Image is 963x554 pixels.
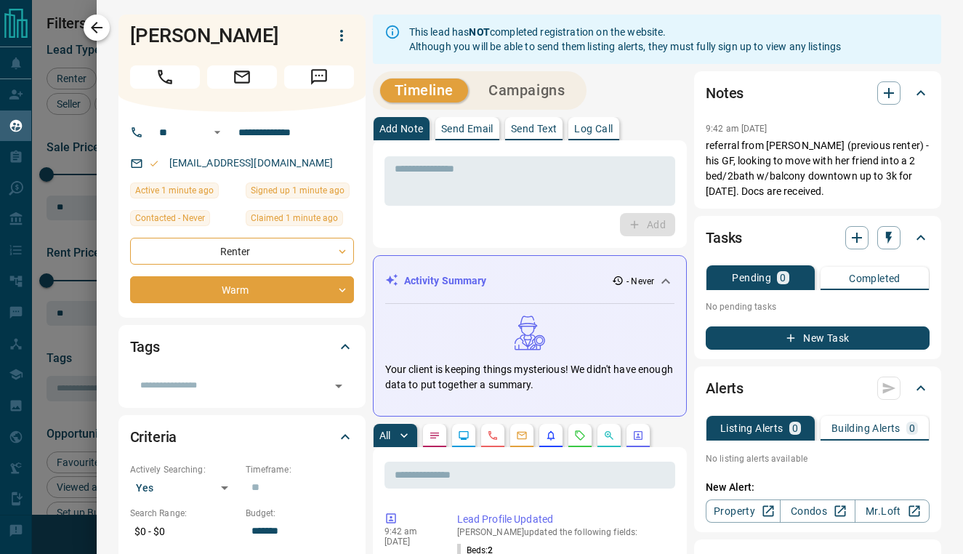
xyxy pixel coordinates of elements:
span: Signed up 1 minute ago [251,183,344,198]
p: All [379,430,391,441]
p: 9:42 am [384,526,435,537]
div: Alerts [706,371,930,406]
p: 0 [909,423,915,433]
p: Building Alerts [831,423,900,433]
p: Send Email [441,124,493,134]
h2: Tasks [706,226,742,249]
p: [DATE] [384,537,435,547]
button: Timeline [380,79,469,103]
p: Search Range: [130,507,238,520]
p: Timeframe: [246,463,354,476]
svg: Agent Actions [632,430,644,441]
p: referral from [PERSON_NAME] (previous renter) - his GF, looking to move with her friend into a 2 ... [706,138,930,199]
div: Criteria [130,419,354,454]
div: Activity Summary- Never [385,268,675,294]
div: Tasks [706,220,930,255]
div: Warm [130,276,354,303]
div: Wed Sep 17 2025 [246,182,354,203]
p: Activity Summary [404,273,487,289]
button: Open [329,376,349,396]
div: This lead has completed registration on the website. Although you will be able to send them listi... [409,19,842,60]
span: Message [284,65,354,89]
p: Your client is keeping things mysterious! We didn't have enough data to put together a summary. [385,362,675,393]
p: Budget: [246,507,354,520]
p: Add Note [379,124,424,134]
a: [EMAIL_ADDRESS][DOMAIN_NAME] [169,157,334,169]
svg: Notes [429,430,440,441]
h2: Alerts [706,377,744,400]
strong: NOT [469,26,489,38]
a: Mr.Loft [855,499,930,523]
p: Actively Searching: [130,463,238,476]
button: Open [209,124,226,141]
p: [PERSON_NAME] updated the following fields: [457,527,670,537]
p: Lead Profile Updated [457,512,670,527]
p: New Alert: [706,480,930,495]
p: Completed [849,273,900,284]
p: 0 [792,423,798,433]
div: Yes [130,476,238,499]
button: New Task [706,326,930,350]
p: - Never [626,275,654,288]
p: 9:42 am [DATE] [706,124,767,134]
p: Pending [732,273,771,283]
button: Campaigns [474,79,579,103]
svg: Requests [574,430,586,441]
p: 0 [780,273,786,283]
p: No pending tasks [706,296,930,318]
span: Claimed 1 minute ago [251,211,338,225]
svg: Lead Browsing Activity [458,430,470,441]
svg: Listing Alerts [545,430,557,441]
div: Renter [130,238,354,265]
p: Log Call [574,124,613,134]
div: Wed Sep 17 2025 [130,182,238,203]
h1: [PERSON_NAME] [130,24,307,47]
div: Notes [706,76,930,111]
p: $0 - $0 [130,520,238,544]
div: Wed Sep 17 2025 [246,210,354,230]
svg: Email Valid [149,158,159,169]
p: Listing Alerts [720,423,783,433]
a: Property [706,499,781,523]
span: Active 1 minute ago [135,183,214,198]
span: Email [207,65,277,89]
svg: Opportunities [603,430,615,441]
a: Condos [780,499,855,523]
svg: Emails [516,430,528,441]
h2: Notes [706,81,744,105]
span: Call [130,65,200,89]
p: No listing alerts available [706,452,930,465]
h2: Tags [130,335,160,358]
svg: Calls [487,430,499,441]
p: Send Text [511,124,557,134]
span: Contacted - Never [135,211,205,225]
div: Tags [130,329,354,364]
h2: Criteria [130,425,177,449]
